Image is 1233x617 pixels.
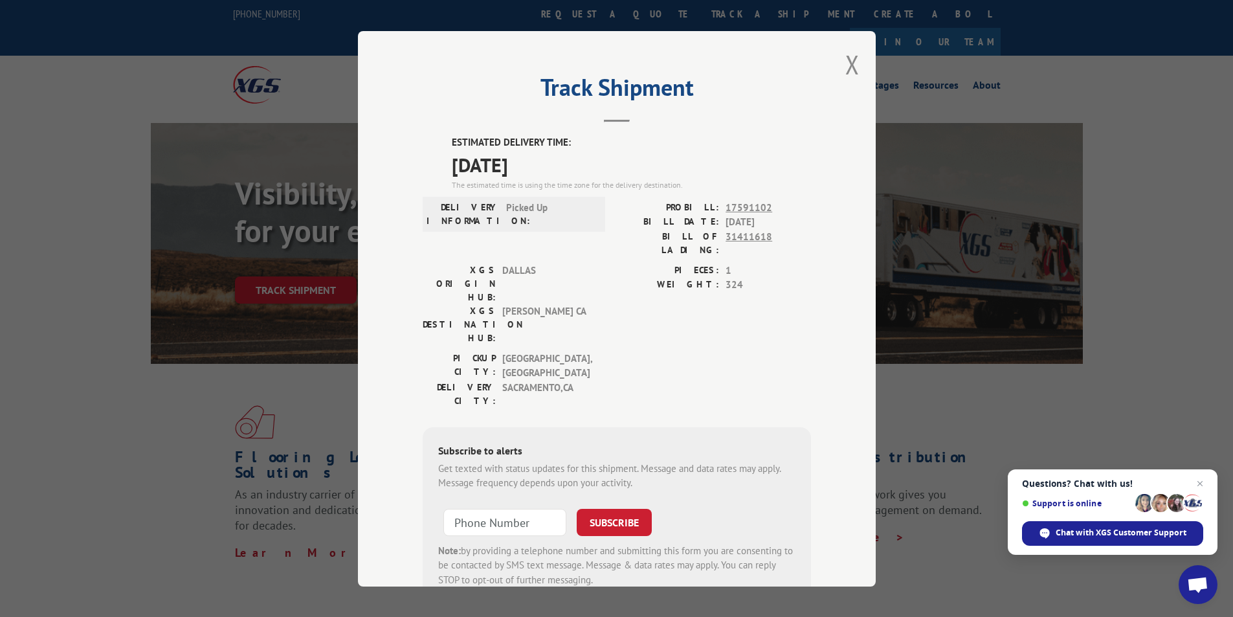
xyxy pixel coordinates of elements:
span: DALLAS [502,263,590,304]
strong: Note: [438,544,461,556]
span: Chat with XGS Customer Support [1056,527,1186,539]
button: SUBSCRIBE [577,508,652,535]
div: Get texted with status updates for this shipment. Message and data rates may apply. Message frequ... [438,461,795,490]
input: Phone Number [443,508,566,535]
button: Close modal [845,47,860,82]
label: BILL DATE: [617,215,719,230]
label: PICKUP CITY: [423,351,496,380]
label: DELIVERY INFORMATION: [427,200,500,227]
div: Subscribe to alerts [438,442,795,461]
label: XGS DESTINATION HUB: [423,304,496,344]
h2: Track Shipment [423,78,811,103]
a: Open chat [1179,565,1217,604]
label: BILL OF LADING: [617,229,719,256]
div: by providing a telephone number and submitting this form you are consenting to be contacted by SM... [438,543,795,587]
label: PROBILL: [617,200,719,215]
label: DELIVERY CITY: [423,380,496,407]
label: ESTIMATED DELIVERY TIME: [452,135,811,150]
span: [PERSON_NAME] CA [502,304,590,344]
span: Picked Up [506,200,594,227]
span: 1 [726,263,811,278]
span: [DATE] [726,215,811,230]
tcxspan: Call 31411618 via 3CX [726,230,772,242]
span: Support is online [1022,499,1131,508]
span: SACRAMENTO , CA [502,380,590,407]
span: Chat with XGS Customer Support [1022,521,1203,546]
span: [GEOGRAPHIC_DATA] , [GEOGRAPHIC_DATA] [502,351,590,380]
label: WEIGHT: [617,278,719,293]
tcxspan: Call 17591102 via 3CX [726,201,772,213]
div: The estimated time is using the time zone for the delivery destination. [452,179,811,190]
label: XGS ORIGIN HUB: [423,263,496,304]
span: 324 [726,278,811,293]
span: [DATE] [452,150,811,179]
span: Questions? Chat with us! [1022,478,1203,489]
label: PIECES: [617,263,719,278]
